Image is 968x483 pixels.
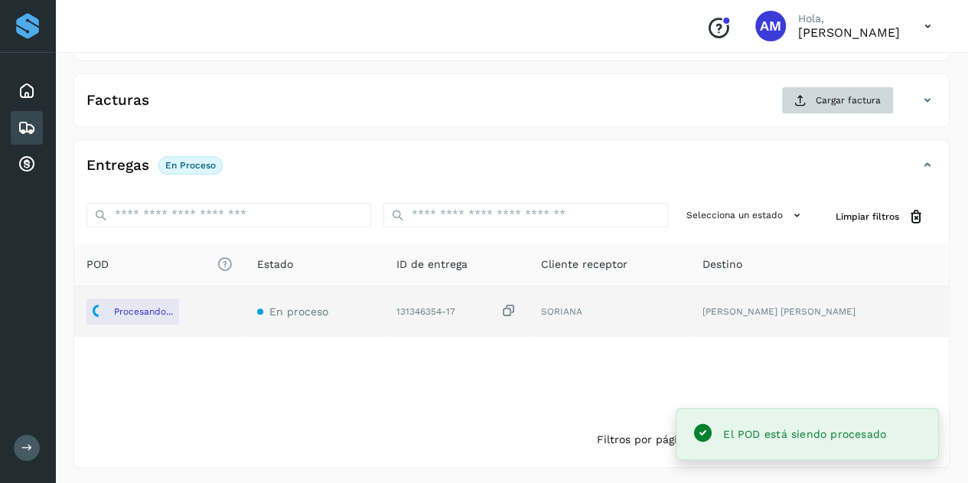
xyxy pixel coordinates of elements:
button: Procesando... [86,299,179,325]
button: Selecciona un estado [680,203,811,228]
span: Estado [257,256,293,273]
span: Filtros por página : [596,432,696,448]
span: El POD está siendo procesado [723,428,886,440]
div: FacturasCargar factura [74,86,949,126]
button: Cargar factura [781,86,894,114]
p: Angele Monserrat Manriquez Bisuett [798,25,900,40]
p: Procesando... [114,306,173,317]
p: Hola, [798,12,900,25]
div: Inicio [11,74,43,108]
td: SORIANA [528,286,689,337]
div: Embarques [11,111,43,145]
span: POD [86,256,233,273]
h4: Entregas [86,157,149,175]
span: ID de entrega [396,256,468,273]
div: EntregasEn proceso [74,152,949,191]
div: Cuentas por cobrar [11,148,43,181]
p: En proceso [165,160,216,171]
span: Limpiar filtros [836,210,899,224]
span: En proceso [269,305,328,318]
span: Cliente receptor [540,256,627,273]
button: Limpiar filtros [823,203,937,231]
span: Destino [702,256,742,273]
div: 131346354-17 [396,303,516,319]
span: Cargar factura [816,93,881,107]
h4: Facturas [86,92,149,109]
td: [PERSON_NAME] [PERSON_NAME] [690,286,949,337]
